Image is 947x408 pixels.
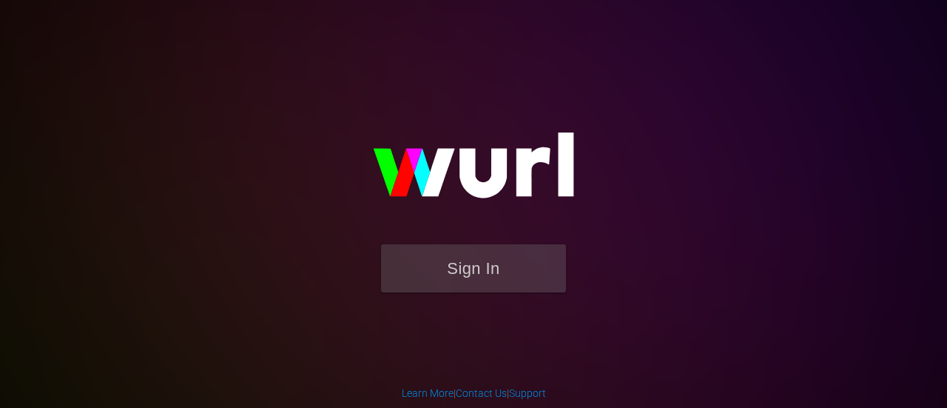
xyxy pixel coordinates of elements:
div: | | [402,386,546,401]
a: Support [509,387,546,399]
a: Learn More [402,387,454,399]
img: wurl-logo-on-black-223613ac3d8ba8fe6dc639794a292ebdb59501304c7dfd60c99c58986ef67473.svg [326,101,621,244]
a: Contact Us [456,387,507,399]
button: Sign In [381,244,566,292]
